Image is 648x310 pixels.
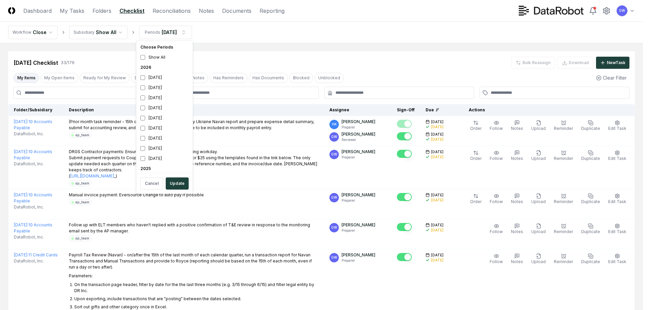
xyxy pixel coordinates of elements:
div: 2026 [138,62,191,73]
div: Show All [138,52,191,62]
div: [DATE] [138,83,191,93]
div: 2025 [138,164,191,174]
div: [DATE] [138,103,191,113]
div: [DATE] [138,73,191,83]
div: [DATE] [138,93,191,103]
div: [DATE] [138,153,191,164]
div: [DATE] [138,133,191,143]
button: Cancel [140,177,163,190]
div: [DATE] [138,123,191,133]
button: Update [166,177,189,190]
div: [DATE] [138,113,191,123]
div: Choose Periods [138,42,191,52]
div: [DATE] [138,143,191,153]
